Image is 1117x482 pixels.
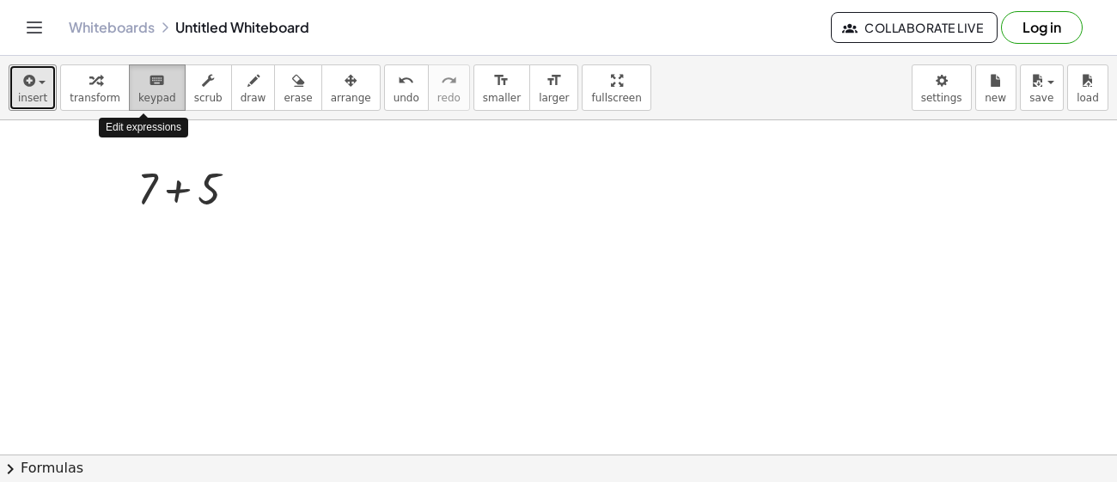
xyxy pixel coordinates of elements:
[331,92,371,104] span: arrange
[582,64,650,111] button: fullscreen
[138,92,176,104] span: keypad
[384,64,429,111] button: undoundo
[912,64,972,111] button: settings
[21,14,48,41] button: Toggle navigation
[60,64,130,111] button: transform
[483,92,521,104] span: smaller
[394,92,419,104] span: undo
[1067,64,1108,111] button: load
[975,64,1016,111] button: new
[9,64,57,111] button: insert
[1029,92,1053,104] span: save
[274,64,321,111] button: erase
[194,92,223,104] span: scrub
[241,92,266,104] span: draw
[185,64,232,111] button: scrub
[1001,11,1083,44] button: Log in
[69,19,155,36] a: Whiteboards
[1077,92,1099,104] span: load
[831,12,998,43] button: Collaborate Live
[18,92,47,104] span: insert
[231,64,276,111] button: draw
[985,92,1006,104] span: new
[441,70,457,91] i: redo
[473,64,530,111] button: format_sizesmaller
[1020,64,1064,111] button: save
[539,92,569,104] span: larger
[428,64,470,111] button: redoredo
[493,70,510,91] i: format_size
[437,92,461,104] span: redo
[149,70,165,91] i: keyboard
[591,92,641,104] span: fullscreen
[845,20,983,35] span: Collaborate Live
[99,118,188,137] div: Edit expressions
[921,92,962,104] span: settings
[398,70,414,91] i: undo
[321,64,381,111] button: arrange
[70,92,120,104] span: transform
[546,70,562,91] i: format_size
[529,64,578,111] button: format_sizelarger
[284,92,312,104] span: erase
[129,64,186,111] button: keyboardkeypad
